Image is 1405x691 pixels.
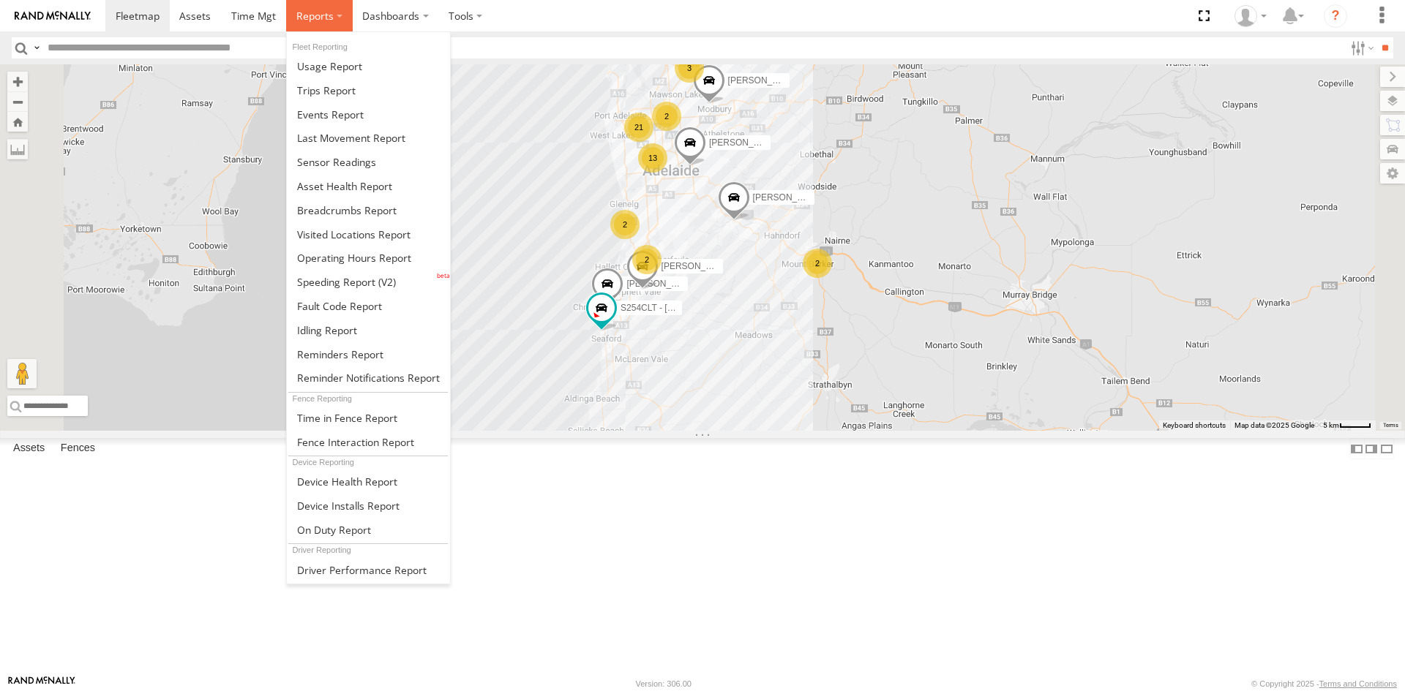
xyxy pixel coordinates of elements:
label: Search Filter Options [1345,37,1376,58]
label: Hide Summary Table [1379,438,1394,459]
label: Dock Summary Table to the Right [1364,438,1379,459]
button: Zoom out [7,91,28,112]
a: Breadcrumbs Report [287,198,450,222]
a: Driver Performance Report [287,558,450,582]
a: Visit our Website [8,676,75,691]
label: Measure [7,139,28,159]
label: Fences [53,439,102,459]
i: ? [1324,4,1347,28]
a: Visited Locations Report [287,222,450,246]
a: Full Events Report [287,102,450,127]
img: rand-logo.svg [15,11,91,21]
a: Service Reminder Notifications Report [287,366,450,390]
button: Zoom in [7,72,28,91]
span: [PERSON_NAME] [662,261,734,271]
div: 2 [652,102,681,131]
a: Terms (opens in new tab) [1383,423,1398,428]
div: 21 [624,113,653,142]
button: Zoom Home [7,112,28,132]
a: Fence Interaction Report [287,430,450,454]
a: Fleet Speed Report (V2) [287,270,450,294]
button: Drag Pegman onto the map to open Street View [7,359,37,388]
div: © Copyright 2025 - [1251,679,1397,688]
a: On Duty Report [287,518,450,542]
span: [PERSON_NAME] [753,192,825,202]
span: [PERSON_NAME] [709,137,782,148]
a: Asset Health Report [287,174,450,198]
span: [PERSON_NAME] [728,75,801,86]
div: 3 [675,53,704,83]
a: Device Health Report [287,469,450,494]
div: 13 [638,143,667,173]
a: Fault Code Report [287,294,450,318]
a: Usage Report [287,54,450,78]
label: Map Settings [1380,163,1405,184]
label: Search Query [31,37,42,58]
a: Time in Fences Report [287,406,450,430]
span: 5 km [1323,421,1339,429]
div: 2 [610,210,640,239]
span: Map data ©2025 Google [1234,421,1314,429]
label: Dock Summary Table to the Left [1349,438,1364,459]
a: Asset Operating Hours Report [287,246,450,270]
span: [PERSON_NAME] [626,278,699,288]
button: Map Scale: 5 km per 40 pixels [1319,420,1376,431]
a: Idling Report [287,318,450,342]
a: Sensor Readings [287,150,450,174]
div: Version: 306.00 [636,679,692,688]
span: S254CLT - [PERSON_NAME] [621,302,737,312]
label: Assets [6,439,52,459]
a: Terms and Conditions [1319,679,1397,688]
a: Assignment Report [287,581,450,605]
div: 2 [803,249,832,278]
a: Trips Report [287,78,450,102]
a: Reminders Report [287,342,450,366]
div: Peter Lu [1229,5,1272,27]
a: Device Installs Report [287,494,450,518]
a: Last Movement Report [287,126,450,150]
button: Keyboard shortcuts [1163,420,1226,431]
div: 2 [632,245,662,274]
